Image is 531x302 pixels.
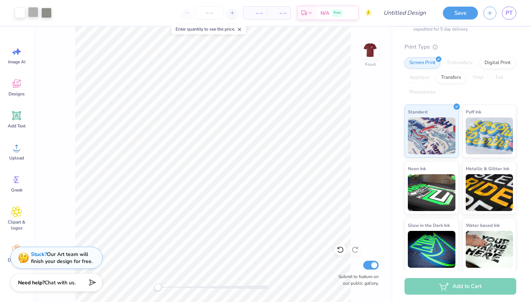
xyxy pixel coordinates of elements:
[405,72,434,83] div: Applique
[466,221,500,229] span: Water based Ink
[4,219,29,231] span: Clipart & logos
[442,57,478,69] div: Embroidery
[334,273,379,287] label: Submit to feature on our public gallery.
[248,9,263,17] span: – –
[466,165,509,172] span: Metallic & Glitter Ink
[443,7,478,20] button: Save
[405,87,440,98] div: Rhinestones
[365,61,376,68] div: Front
[408,108,427,116] span: Standard
[11,187,22,193] span: Greek
[408,174,455,211] img: Neon Ink
[45,279,76,286] span: Chat with us.
[506,9,513,17] span: PT
[408,117,455,154] img: Standard
[378,6,432,20] input: Untitled Design
[502,7,516,20] a: PT
[466,231,513,268] img: Water based Ink
[8,91,25,97] span: Designs
[18,279,45,286] strong: Need help?
[466,174,513,211] img: Metallic & Glitter Ink
[8,257,25,263] span: Decorate
[466,108,481,116] span: Puff Ink
[491,72,508,83] div: Foil
[405,57,440,69] div: Screen Print
[468,72,489,83] div: Vinyl
[363,43,378,57] img: Front
[195,6,224,20] input: – –
[408,221,450,229] span: Glow in the Dark Ink
[320,9,329,17] span: N/A
[171,24,246,34] div: Enter quantity to see the price.
[405,43,516,51] div: Print Type
[8,123,25,129] span: Add Text
[480,57,516,69] div: Digital Print
[31,251,47,258] strong: Stuck?
[408,165,426,172] span: Neon Ink
[31,251,93,265] div: Our Art team will finish your design for free.
[466,117,513,154] img: Puff Ink
[436,72,466,83] div: Transfers
[9,155,24,161] span: Upload
[334,10,341,15] span: Free
[154,284,162,291] div: Accessibility label
[408,231,455,268] img: Glow in the Dark Ink
[8,59,25,65] span: Image AI
[271,9,286,17] span: – –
